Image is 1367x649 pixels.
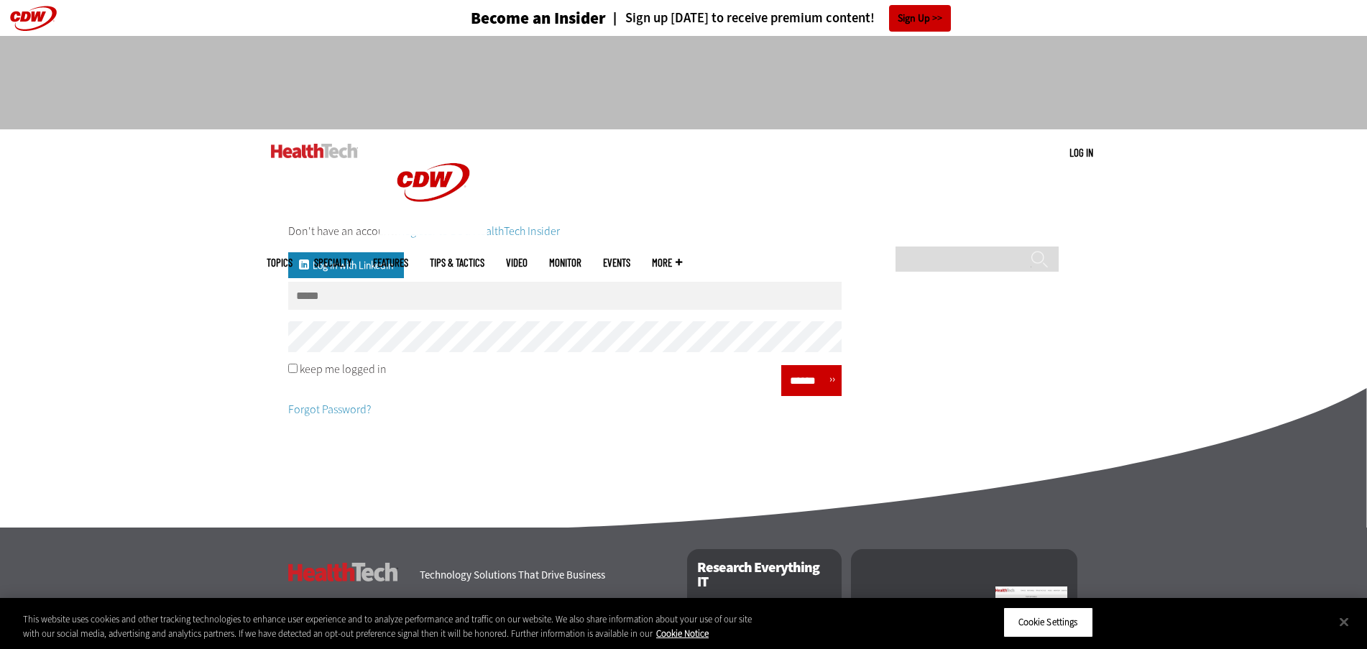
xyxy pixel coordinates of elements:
[267,257,293,268] span: Topics
[889,5,951,32] a: Sign Up
[379,224,487,239] a: CDW
[314,257,351,268] span: Specialty
[379,129,487,236] img: Home
[606,11,875,25] a: Sign up [DATE] to receive premium content!
[1003,607,1093,638] button: Cookie Settings
[271,144,358,158] img: Home
[420,570,669,581] h4: Technology Solutions That Drive Business
[422,50,945,115] iframe: advertisement
[652,257,682,268] span: More
[288,402,371,417] a: Forgot Password?
[1328,606,1360,638] button: Close
[23,612,752,640] div: This website uses cookies and other tracking technologies to enhance user experience and to analy...
[1069,146,1093,159] a: Log in
[1069,145,1093,160] div: User menu
[603,257,630,268] a: Events
[288,563,398,581] h3: HealthTech
[430,257,484,268] a: Tips & Tactics
[373,257,408,268] a: Features
[506,257,528,268] a: Video
[549,257,581,268] a: MonITor
[471,10,606,27] h3: Become an Insider
[656,627,709,640] a: More information about your privacy
[687,549,842,601] h2: Research Everything IT
[417,10,606,27] a: Become an Insider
